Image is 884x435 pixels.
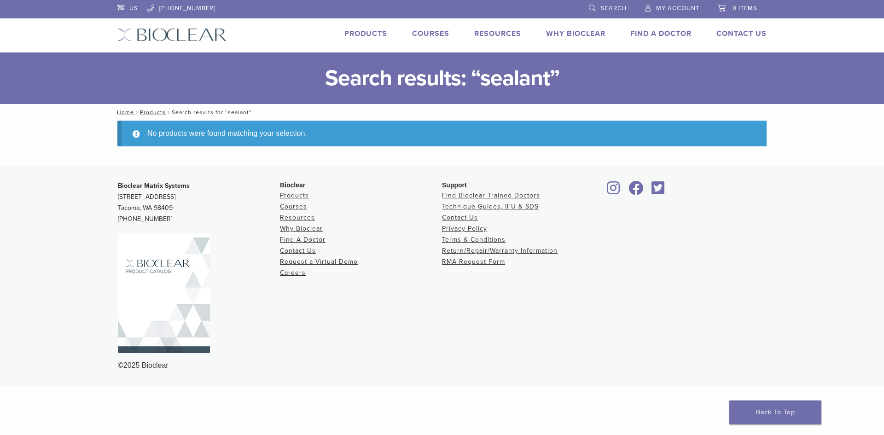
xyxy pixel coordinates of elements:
[117,121,767,146] div: No products were found matching your selection.
[117,28,227,41] img: Bioclear
[625,186,646,196] a: Bioclear
[442,191,540,199] a: Find Bioclear Trained Doctors
[280,191,309,199] a: Products
[118,234,210,353] img: Bioclear
[114,109,134,116] a: Home
[344,29,387,38] a: Products
[280,214,315,221] a: Resources
[442,203,539,210] a: Technique Guides, IFU & SDS
[280,181,305,189] span: Bioclear
[656,5,699,12] span: My Account
[166,110,172,115] span: /
[729,400,821,424] a: Back To Top
[442,181,467,189] span: Support
[442,225,487,232] a: Privacy Policy
[140,109,166,116] a: Products
[442,258,505,266] a: RMA Request Form
[280,247,316,255] a: Contact Us
[716,29,767,38] a: Contact Us
[118,360,766,371] div: ©2025 Bioclear
[630,29,692,38] a: Find A Doctor
[442,247,558,255] a: Return/Repair/Warranty Information
[733,5,757,12] span: 0 items
[601,5,627,12] span: Search
[648,186,668,196] a: Bioclear
[604,186,623,196] a: Bioclear
[118,182,190,190] strong: Bioclear Matrix Systems
[280,269,306,277] a: Careers
[412,29,449,38] a: Courses
[280,236,326,244] a: Find A Doctor
[280,225,323,232] a: Why Bioclear
[474,29,521,38] a: Resources
[280,203,307,210] a: Courses
[110,104,773,121] nav: Search results for “sealant”
[442,236,506,244] a: Terms & Conditions
[280,258,358,266] a: Request a Virtual Demo
[546,29,605,38] a: Why Bioclear
[118,180,280,225] p: [STREET_ADDRESS] Tacoma, WA 98409 [PHONE_NUMBER]
[442,214,478,221] a: Contact Us
[134,110,140,115] span: /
